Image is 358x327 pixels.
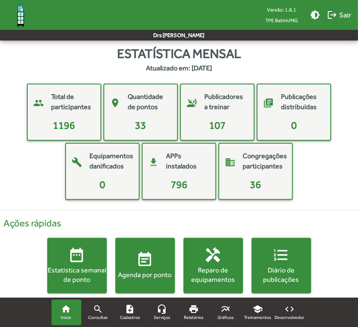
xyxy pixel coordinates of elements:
[204,92,245,112] mat-card-title: Publicadores a treinar
[324,7,355,23] button: Sair
[327,7,351,23] span: Sair
[310,10,320,20] mat-icon: brightness_medium
[205,246,222,263] mat-icon: handyman
[157,304,167,314] mat-icon: headset_mic
[69,246,86,263] mat-icon: date_range
[253,304,263,314] mat-icon: school
[252,266,311,285] div: Diário de publicações
[51,92,92,112] mat-card-title: Total de participantes
[258,4,305,15] div: Versão: 1.8.1
[100,179,105,190] span: 0
[137,251,154,268] mat-icon: event_note
[128,92,169,112] mat-card-title: Quantidade de pontos
[261,95,276,110] mat-icon: library_books
[250,179,261,190] span: 36
[189,304,199,314] mat-icon: print
[135,119,146,131] span: 33
[115,270,175,280] div: Agenda por ponto
[183,238,243,293] button: Reparo de equipamentos
[146,155,161,170] mat-icon: get_app
[47,266,107,285] div: Estatística semanal de ponto
[31,95,46,110] mat-icon: people
[47,238,107,293] button: Estatística semanal de ponto
[117,44,241,63] span: Estatística mensal
[183,266,243,285] div: Reparo de equipamentos
[221,304,231,314] mat-icon: multiline_chart
[209,119,226,131] span: 107
[285,304,295,314] mat-icon: code
[61,304,72,314] mat-icon: home
[89,151,133,171] mat-card-title: Equipamentos danificados
[223,155,238,170] mat-icon: domain
[69,155,84,170] mat-icon: build
[291,119,297,131] span: 0
[171,179,187,190] span: 796
[252,238,311,293] button: Diário de publicações
[273,246,290,263] mat-icon: format_list_numbered
[108,95,123,110] mat-icon: place
[166,151,207,171] mat-card-title: APPs instalados
[243,151,287,171] mat-card-title: Congregações participantes
[53,119,75,131] span: 1196
[281,92,322,112] mat-card-title: Publicações distribuídas
[7,1,34,29] img: Logo
[115,238,175,293] button: Agenda por ponto
[327,10,337,20] mat-icon: logout
[93,304,103,314] mat-icon: search
[184,95,199,110] mat-icon: voice_over_off
[146,63,212,73] strong: Atualizado em: [DATE]
[125,304,135,314] mat-icon: note_add
[258,15,305,26] span: TPE Betim/MG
